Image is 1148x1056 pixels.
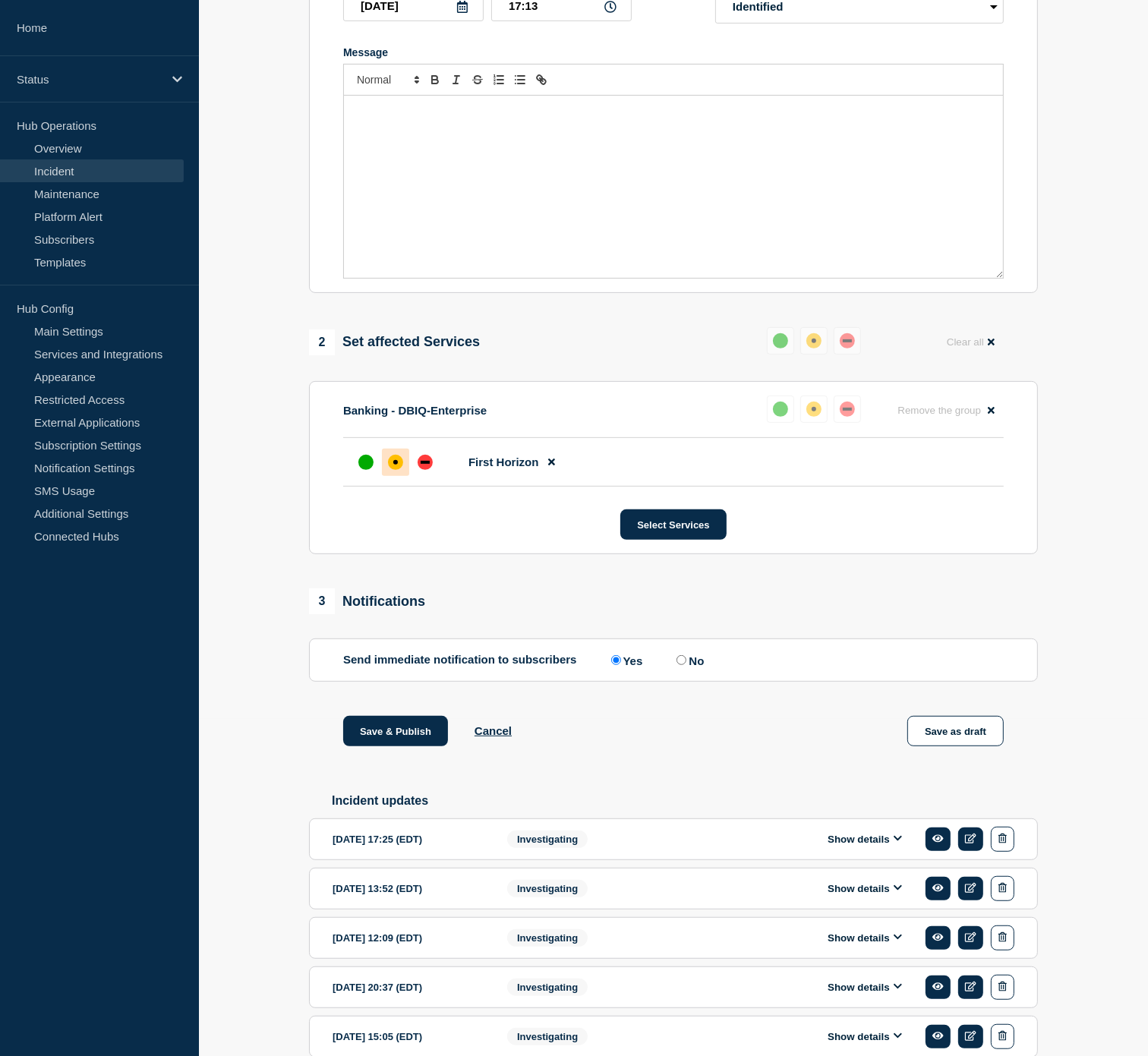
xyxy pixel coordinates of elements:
button: up [767,396,794,423]
div: [DATE] 12:09 (EDT) [333,925,484,950]
button: Toggle strikethrough text [467,71,488,89]
button: Remove the group [888,396,1004,425]
div: Notifications [309,588,425,614]
span: 3 [309,588,335,614]
div: down [840,402,855,417]
div: down [418,455,433,470]
p: Banking - DBIQ-Enterprise [343,404,487,417]
button: Toggle ordered list [488,71,509,89]
span: Investigating [507,929,588,947]
button: down [834,327,861,355]
button: up [767,327,794,355]
button: Show details [823,931,907,944]
div: up [773,333,788,348]
button: affected [800,396,828,423]
div: [DATE] 13:52 (EDT) [333,876,484,901]
span: 2 [309,329,335,355]
button: Show details [823,1030,907,1043]
div: Message [343,46,1004,58]
div: [DATE] 20:37 (EDT) [333,975,484,1000]
button: Show details [823,981,907,994]
button: Clear all [938,327,1004,357]
span: First Horizon [468,455,539,468]
input: Yes [611,655,621,665]
button: Show details [823,833,907,846]
span: Remove the group [897,405,981,416]
div: affected [806,333,822,348]
div: Send immediate notification to subscribers [343,653,1004,667]
button: Select Services [620,509,726,540]
div: [DATE] 15:05 (EDT) [333,1024,484,1049]
button: Save as draft [907,716,1004,746]
div: [DATE] 17:25 (EDT) [333,827,484,852]
div: Message [344,96,1003,278]
div: up [358,455,374,470]
input: No [676,655,686,665]
button: Toggle bulleted list [509,71,531,89]
button: Cancel [475,724,512,737]
label: No [673,653,704,667]
span: Investigating [507,831,588,848]
button: Save & Publish [343,716,448,746]
div: Set affected Services [309,329,480,355]
span: Investigating [507,1028,588,1045]
label: Yes [607,653,643,667]
div: down [840,333,855,348]
button: Show details [823,882,907,895]
span: Font size [350,71,424,89]
span: Investigating [507,880,588,897]
button: Toggle italic text [446,71,467,89]
div: affected [806,402,822,417]
span: Investigating [507,979,588,996]
h2: Incident updates [332,794,1038,808]
button: Toggle link [531,71,552,89]
button: Toggle bold text [424,71,446,89]
div: up [773,402,788,417]
p: Send immediate notification to subscribers [343,653,577,667]
p: Status [17,73,162,86]
button: affected [800,327,828,355]
button: down [834,396,861,423]
div: affected [388,455,403,470]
